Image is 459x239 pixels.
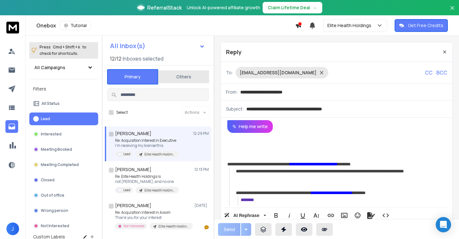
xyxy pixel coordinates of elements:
button: Interested [29,128,98,141]
button: Lead [29,112,98,125]
p: Lead [123,152,130,156]
p: Elite Health Holdings - Home Care [144,188,175,193]
button: All Inbox(s) [105,40,210,52]
h1: All Campaigns [34,64,65,71]
span: ReferralStack [147,4,182,11]
p: [DATE] [194,203,209,208]
button: Wrong person [29,204,98,217]
button: Primary [107,69,158,84]
button: All Status [29,97,98,110]
p: Meeting Booked [41,147,72,152]
p: not [PERSON_NAME], and no one [115,179,179,184]
button: Not Interested [29,220,98,232]
p: Closed [41,177,55,183]
p: BCC [436,69,447,76]
button: Close banner [448,4,456,19]
p: Elite Health Holdings - Home Care [158,224,189,229]
button: Others [158,70,209,84]
p: Wrong person [41,208,68,213]
button: Insert Link (⌘K) [325,209,337,222]
button: Claim Lifetime Deal→ [263,2,322,13]
p: To: [226,69,233,76]
button: Help me write [227,120,273,133]
button: Insert Image (⌘P) [338,209,350,222]
button: Closed [29,174,98,186]
p: Lead [41,116,50,121]
p: Not Interested [41,223,69,228]
h1: [PERSON_NAME] [115,202,151,209]
button: J [6,222,19,235]
h3: Filters [29,84,98,93]
button: Get Free Credits [395,19,448,32]
button: Italic (⌘I) [283,209,295,222]
span: 12 / 12 [110,55,121,62]
p: From: [226,89,238,95]
button: More Text [310,209,322,222]
button: Bold (⌘B) [270,209,282,222]
p: Press to check for shortcuts. [40,44,86,57]
label: Select [116,110,128,115]
button: Meeting Completed [29,158,98,171]
p: Re: Acquisition Interest in Executive [115,138,179,143]
button: AI Rephrase [223,209,267,222]
p: Get Free Credits [408,22,443,29]
button: Code View [380,209,392,222]
p: Subject: [226,106,244,112]
p: Not Interested [123,224,144,228]
button: Signature [365,209,377,222]
p: 12:29 PM [193,131,209,136]
p: Thank you for your interest [115,215,192,220]
button: Out of office [29,189,98,202]
span: AI Rephrase [232,213,261,218]
button: Emoticons [352,209,364,222]
p: Elite Health Holdings - Home Care [144,152,175,157]
div: Onebox [36,21,295,30]
div: Open Intercom Messenger [436,217,451,232]
p: Out of office [41,193,64,198]
p: Meeting Completed [41,162,79,167]
p: Re: Elite Health Holdings is [115,174,179,179]
p: Unlock AI-powered affiliate growth [187,4,260,11]
h1: [PERSON_NAME] [115,130,151,137]
p: [EMAIL_ADDRESS][DOMAIN_NAME] [240,69,317,76]
p: Re: Acquisition Interest in Axiom [115,210,192,215]
button: Tutorial [60,21,91,30]
h1: [PERSON_NAME] [115,166,151,173]
span: → [313,4,317,11]
p: Interested [41,132,62,137]
p: Elite Health Holdings [327,22,374,29]
p: Reply [226,47,242,56]
p: 12:13 PM [194,167,209,172]
p: All Status [41,101,60,106]
p: I’m receiving my license this [115,143,179,148]
span: Cmd + Shift + k [52,43,81,51]
h1: All Inbox(s) [110,43,145,49]
p: CC [425,69,433,76]
button: All Campaigns [29,61,98,74]
button: Meeting Booked [29,143,98,156]
button: Underline (⌘U) [297,209,309,222]
p: Lead [123,188,130,192]
h3: Inboxes selected [123,55,164,62]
